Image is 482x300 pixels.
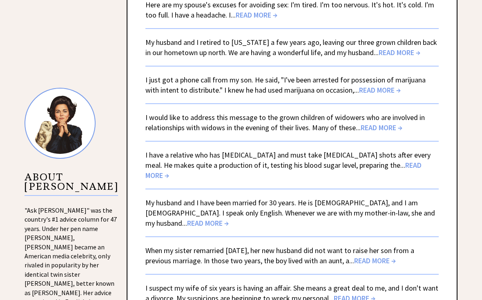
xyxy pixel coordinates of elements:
[145,151,431,180] a: I have a relative who has [MEDICAL_DATA] and must take [MEDICAL_DATA] shots after every meal. He ...
[145,0,434,20] a: Here are my spouse's excuses for avoiding sex: I'm tired. I'm too nervous. It's hot. It's cold. I...
[379,48,420,58] span: READ MORE →
[187,219,229,228] span: READ MORE →
[145,246,414,266] a: When my sister remarried [DATE], her new husband did not want to raise her son from a previous ma...
[145,198,435,228] a: My husband and I have been married for 30 years. He is [DEMOGRAPHIC_DATA], and I am [DEMOGRAPHIC_...
[354,256,396,266] span: READ MORE →
[145,76,426,95] a: I just got a phone call from my son. He said, "I've been arrested for possession of marijuana wit...
[361,123,402,133] span: READ MORE →
[25,173,118,196] p: ABOUT [PERSON_NAME]
[236,11,277,20] span: READ MORE →
[25,88,96,159] img: Ann8%20v2%20small.png
[359,86,401,95] span: READ MORE →
[145,161,422,180] span: READ MORE →
[145,38,437,58] a: My husband and I retired to [US_STATE] a few years ago, leaving our three grown children back in ...
[145,113,425,133] a: I would like to address this message to the grown children of widowers who are involved in relati...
